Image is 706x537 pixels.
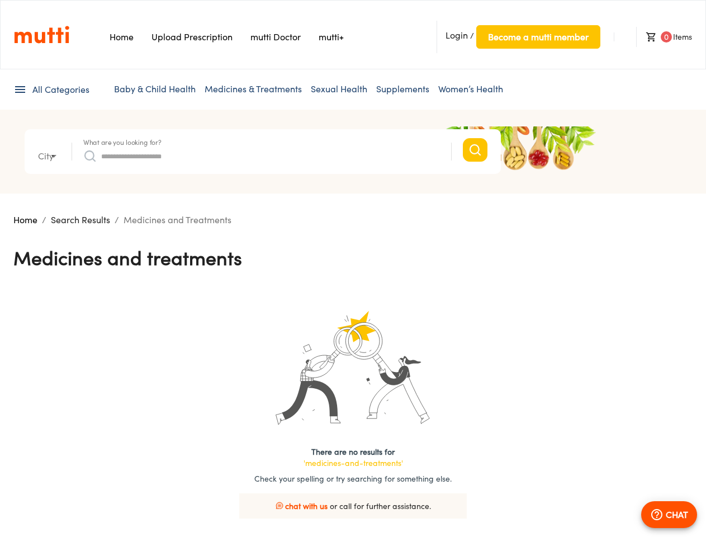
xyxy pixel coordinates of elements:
a: Home [13,214,37,225]
span: Become a mutti member [488,29,589,45]
h6: There are no results for [304,446,403,469]
a: Sexual Health [311,83,367,95]
img: Logo [14,25,69,44]
span: 0 [661,31,672,43]
p: CHAT [666,508,688,521]
nav: breadcrumb [13,213,693,227]
a: Supplements [376,83,429,95]
button: CHAT [641,501,697,528]
p: ' medicines-and-treatments ' [304,458,403,469]
span: or call [330,501,352,511]
li: Items [636,27,692,47]
p: Medicines and Treatments [124,213,231,227]
a: Navigates to mutti doctor website [250,31,301,43]
button: Search [463,138,487,162]
p: Search Results [51,213,110,227]
a: Medicines & Treatments [205,83,302,95]
a: Women’s Health [438,83,503,95]
span: Login [446,30,468,41]
button: Become a mutti member [476,25,600,49]
a: Navigates to Prescription Upload Page [151,31,233,43]
span: chat with us [285,501,328,511]
a: Baby & Child Health [114,83,196,95]
a: Navigates to mutti+ page [319,31,344,43]
span: All Categories [32,83,89,96]
p: Check your spelling or try searching for something else. [254,473,452,484]
h4: Medicines and Treatments [13,246,242,270]
li: / [42,213,46,227]
a: Link on the logo navigates to HomePage [14,25,69,44]
label: What are you looking for? [83,139,162,146]
li: / [437,21,600,53]
a: Navigates to Home Page [110,31,134,43]
li: / [115,213,119,227]
span: for further assistance. [354,501,431,511]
